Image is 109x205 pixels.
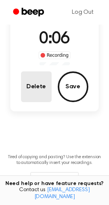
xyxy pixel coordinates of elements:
button: Delete Audio Record [21,71,52,102]
div: Recording [39,51,70,59]
p: Tired of copying and pasting? Use the extension to automatically insert your recordings. [6,154,103,166]
button: Save Audio Record [58,71,88,102]
a: [EMAIL_ADDRESS][DOMAIN_NAME] [34,187,90,200]
a: Beep [8,5,51,20]
span: 0:06 [39,31,70,47]
a: Log Out [64,3,101,21]
span: Contact us [5,187,104,200]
